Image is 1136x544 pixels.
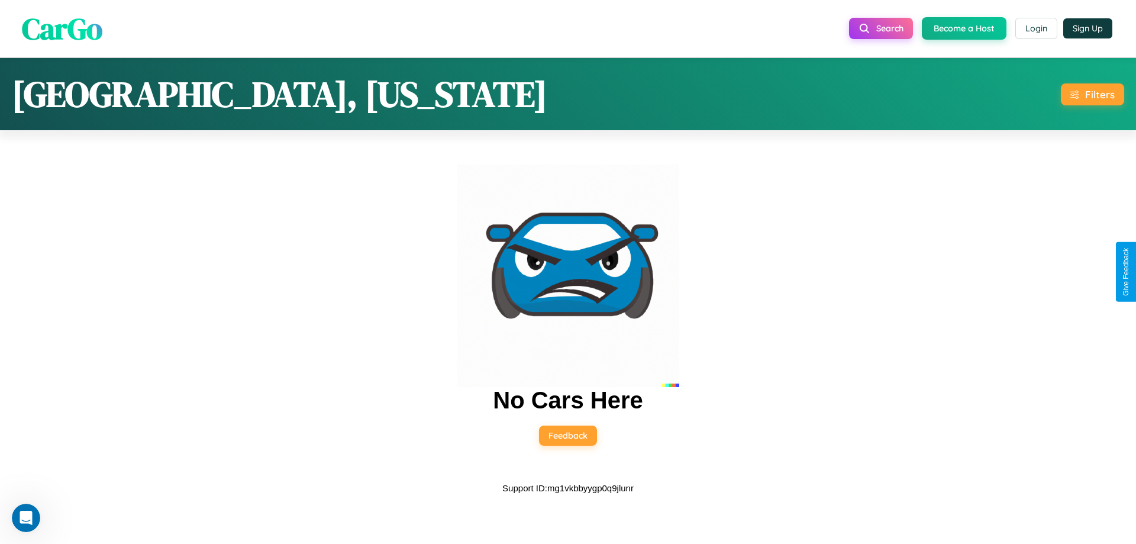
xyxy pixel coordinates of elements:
span: Search [876,23,903,34]
h1: [GEOGRAPHIC_DATA], [US_STATE] [12,70,547,118]
img: car [457,165,679,387]
button: Login [1015,18,1057,39]
p: Support ID: mg1vkbbyygp0q9jlunr [502,480,634,496]
div: Give Feedback [1122,248,1130,296]
div: Filters [1085,88,1115,101]
button: Become a Host [922,17,1006,40]
button: Filters [1061,83,1124,105]
h2: No Cars Here [493,387,643,414]
button: Sign Up [1063,18,1112,38]
iframe: Intercom live chat [12,504,40,532]
span: CarGo [22,8,102,49]
button: Feedback [539,426,597,446]
button: Search [849,18,913,39]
